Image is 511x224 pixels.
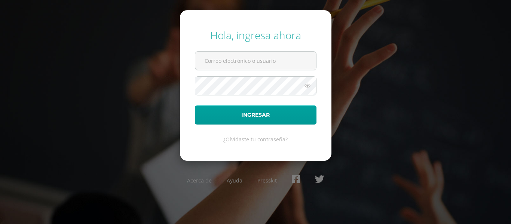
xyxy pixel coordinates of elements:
[195,28,316,42] div: Hola, ingresa ahora
[187,177,212,184] a: Acerca de
[223,136,288,143] a: ¿Olvidaste tu contraseña?
[195,105,316,125] button: Ingresar
[195,52,316,70] input: Correo electrónico o usuario
[227,177,242,184] a: Ayuda
[257,177,277,184] a: Presskit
